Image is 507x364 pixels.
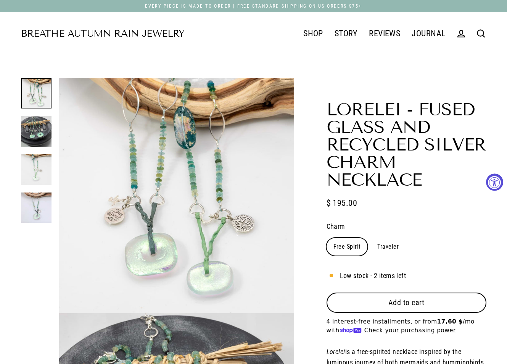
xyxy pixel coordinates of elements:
img: Lorelei - Fused Glass and Recycled Silver Charm Necklace [21,116,52,147]
a: STORY [329,24,363,43]
div: Primary [185,24,451,44]
img: Lorelei - Fused Glass and Recycled Silver Charm Necklace [21,193,52,223]
span: Add to cart [388,298,425,307]
a: REVIEWS [363,24,406,43]
span: $ 195.00 [327,196,357,210]
label: Charm [327,221,486,232]
a: Breathe Autumn Rain Jewelry [21,29,185,39]
h1: Lorelei - Fused Glass and Recycled Silver Charm Necklace [327,101,486,189]
button: Accessibility Widget, click to open [486,173,503,191]
span: Low stock - 2 items left [340,270,406,281]
img: Lorelei - Fused Glass and Recycled Silver Charm Necklace [21,154,52,185]
label: Traveler [370,238,406,256]
a: SHOP [298,24,329,43]
label: Free Spirit [327,238,368,256]
em: Lorelei [327,348,345,356]
button: Add to cart [327,293,486,312]
a: JOURNAL [406,24,451,43]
